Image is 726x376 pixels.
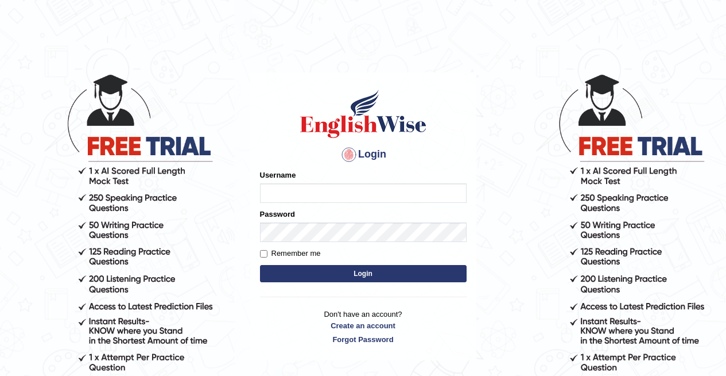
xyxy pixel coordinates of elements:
[260,265,467,282] button: Login
[260,320,467,331] a: Create an account
[260,145,467,164] h4: Login
[260,309,467,344] p: Don't have an account?
[260,334,467,345] a: Forgot Password
[260,248,321,259] label: Remember me
[260,170,296,181] label: Username
[260,250,267,258] input: Remember me
[298,88,429,140] img: Logo of English Wise sign in for intelligent practice with AI
[260,209,295,220] label: Password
